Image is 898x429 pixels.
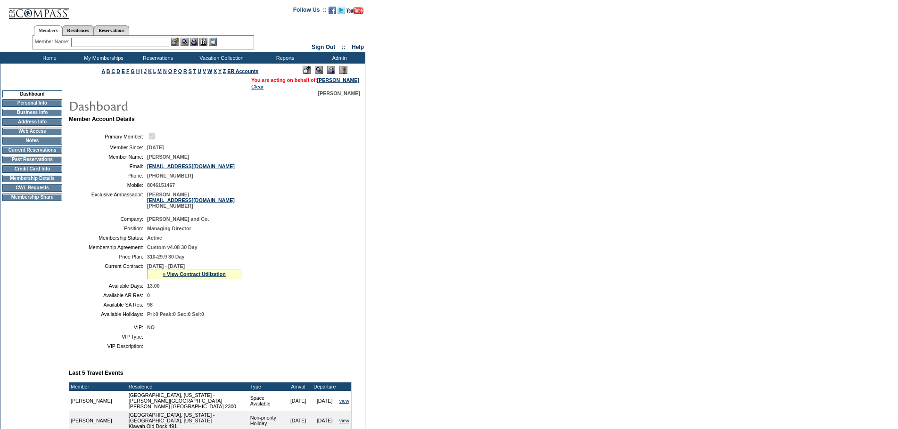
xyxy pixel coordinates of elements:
span: 98 [147,302,153,308]
a: Y [218,68,222,74]
td: [DATE] [312,391,338,411]
td: Past Reservations [2,156,62,163]
td: Credit Card Info [2,165,62,173]
a: Sign Out [312,44,335,50]
span: [PERSON_NAME] [147,154,189,160]
a: B [107,68,110,74]
a: M [157,68,162,74]
a: N [163,68,167,74]
img: b_calculator.gif [209,38,217,46]
b: Member Account Details [69,116,135,122]
td: VIP Description: [73,343,143,349]
img: Follow us on Twitter [338,7,345,14]
span: [DATE] [147,145,164,150]
span: :: [342,44,346,50]
td: VIP Type: [73,334,143,340]
a: F [126,68,130,74]
td: Membership Agreement: [73,244,143,250]
td: Membership Share [2,194,62,201]
img: b_edit.gif [171,38,179,46]
img: Impersonate [190,38,198,46]
a: ER Accounts [227,68,258,74]
td: Member Name: [73,154,143,160]
td: Membership Details [2,175,62,182]
td: Admin [311,52,365,64]
a: W [207,68,212,74]
a: [PERSON_NAME] [317,77,359,83]
span: Active [147,235,162,241]
td: Phone: [73,173,143,178]
a: view [339,398,349,404]
span: You are acting on behalf of: [251,77,359,83]
td: Current Reservations [2,146,62,154]
td: Primary Member: [73,132,143,141]
span: Custom v4.08 30 Day [147,244,198,250]
img: Log Concern/Member Elevation [339,66,347,74]
img: Edit Mode [303,66,311,74]
span: 13.00 [147,283,160,289]
td: Dashboard [2,90,62,97]
td: Departure [312,382,338,391]
a: I [141,68,142,74]
a: » View Contract Utilization [163,271,226,277]
div: Member Name: [35,38,71,46]
a: V [203,68,206,74]
td: Member Since: [73,145,143,150]
a: Help [352,44,364,50]
span: Pri:0 Peak:0 Sec:0 Sel:0 [147,311,204,317]
td: [GEOGRAPHIC_DATA], [US_STATE] - [PERSON_NAME][GEOGRAPHIC_DATA] [PERSON_NAME] [GEOGRAPHIC_DATA] 2300 [127,391,249,411]
a: Members [34,25,63,36]
a: [EMAIL_ADDRESS][DOMAIN_NAME] [147,197,235,203]
a: C [111,68,115,74]
td: Member [69,382,127,391]
img: View Mode [315,66,323,74]
td: Price Plan: [73,254,143,259]
span: 0 [147,292,150,298]
td: Reservations [130,52,184,64]
a: J [144,68,147,74]
td: Notes [2,137,62,145]
a: Follow us on Twitter [338,9,345,15]
a: R [183,68,187,74]
td: Available Days: [73,283,143,289]
td: CWL Requests [2,184,62,192]
td: [DATE] [285,391,312,411]
td: Available SA Res: [73,302,143,308]
a: T [193,68,197,74]
a: Become our fan on Facebook [329,9,336,15]
td: Business Info [2,109,62,116]
td: Exclusive Ambassador: [73,192,143,209]
span: 8046151467 [147,182,175,188]
a: A [102,68,105,74]
a: Clear [251,84,264,89]
img: pgTtlDashboard.gif [68,96,257,115]
a: Q [178,68,182,74]
span: [DATE] - [DATE] [147,263,185,269]
td: Address Info [2,118,62,126]
td: Available AR Res: [73,292,143,298]
a: [EMAIL_ADDRESS][DOMAIN_NAME] [147,163,235,169]
img: View [181,38,189,46]
a: Subscribe to our YouTube Channel [346,9,363,15]
a: G [131,68,134,74]
td: VIP: [73,324,143,330]
td: Vacation Collection [184,52,257,64]
a: E [122,68,125,74]
td: Reports [257,52,311,64]
td: Personal Info [2,99,62,107]
td: [PERSON_NAME] [69,391,127,411]
span: [PERSON_NAME] [PHONE_NUMBER] [147,192,235,209]
a: D [116,68,120,74]
td: Position: [73,226,143,231]
a: X [214,68,217,74]
td: Residence [127,382,249,391]
span: Managing Director [147,226,191,231]
td: Type [249,382,285,391]
td: Home [21,52,75,64]
a: Z [223,68,226,74]
td: Space Available [249,391,285,411]
td: My Memberships [75,52,130,64]
span: 310-29.9 30 Day [147,254,184,259]
a: O [168,68,172,74]
td: Arrival [285,382,312,391]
